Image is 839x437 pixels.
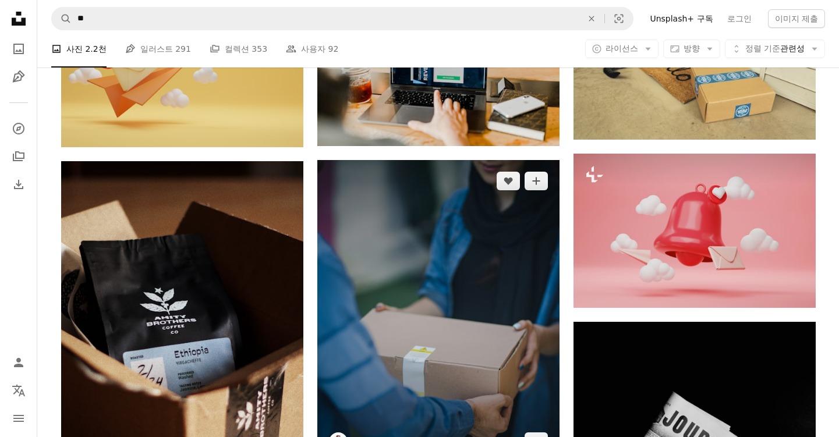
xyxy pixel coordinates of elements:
a: 갈색 상자를 주는 사람 [317,306,560,317]
button: 라이선스 [585,40,659,58]
a: 읽지 않은 메시지가 있는 봉투 아이콘과 노란색 배경에 종이 비행기가 있는 알림 벨 아이콘은 이메일로 우편으로 발송됩니다. 3d 렌더링 그림입니다. [61,65,303,75]
button: 정렬 기준관련성 [725,40,825,58]
button: 삭제 [579,8,604,30]
a: 사진 [7,37,30,61]
span: 92 [328,42,339,55]
span: 관련성 [745,43,805,55]
img: 읽지 않은 메시지 사랑과 알림 벨 아이콘이 있는 봉투 아이콘은 분홍색 배경에 종이비행기가 있는 발렌타인 데이 인사를 위한 사랑 이메일을 제공하여 메일을 보냅니다. 3d 렌더링... [574,154,816,308]
span: 정렬 기준 [745,44,780,53]
a: 읽지 않은 메시지 사랑과 알림 벨 아이콘이 있는 봉투 아이콘은 분홍색 배경에 종이비행기가 있는 발렌타인 데이 인사를 위한 사랑 이메일을 제공하여 메일을 보냅니다. 3d 렌더링... [574,225,816,236]
span: 방향 [684,44,700,53]
button: 좋아요 [497,172,520,190]
a: 로그인 / 가입 [7,351,30,374]
button: 컬렉션에 추가 [525,172,548,190]
span: 291 [175,42,191,55]
a: 전원을 켠 MacBook [317,60,560,70]
a: 로그인 [720,9,759,28]
span: 353 [252,42,267,55]
button: 시각적 검색 [605,8,633,30]
button: 이미지 제출 [768,9,825,28]
a: 일러스트 [7,65,30,88]
a: 흑백 노스 페이스 가방 [61,337,303,347]
a: 일러스트 291 [125,30,191,67]
span: 라이선스 [606,44,638,53]
form: 사이트 전체에서 이미지 찾기 [51,7,633,30]
a: 탐색 [7,117,30,140]
button: 메뉴 [7,407,30,430]
button: Unsplash 검색 [52,8,72,30]
button: 방향 [663,40,720,58]
a: 사용자 92 [286,30,338,67]
a: 다운로드 내역 [7,173,30,196]
a: 홈 — Unsplash [7,7,30,33]
a: Unsplash+ 구독 [643,9,720,28]
button: 언어 [7,379,30,402]
a: 컬렉션 [7,145,30,168]
a: 컬렉션 353 [210,30,267,67]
